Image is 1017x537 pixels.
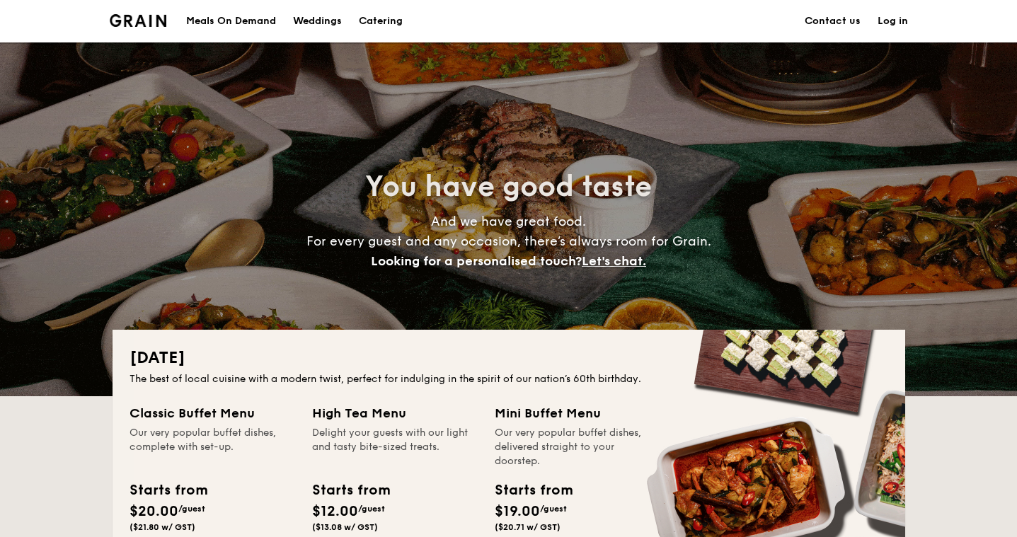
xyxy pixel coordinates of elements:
div: High Tea Menu [312,403,478,423]
div: Our very popular buffet dishes, delivered straight to your doorstep. [495,426,660,468]
div: Delight your guests with our light and tasty bite-sized treats. [312,426,478,468]
span: You have good taste [365,170,652,204]
span: /guest [178,504,205,514]
span: /guest [358,504,385,514]
span: ($20.71 w/ GST) [495,522,561,532]
a: Logotype [110,14,167,27]
img: Grain [110,14,167,27]
span: $19.00 [495,503,540,520]
span: /guest [540,504,567,514]
span: ($21.80 w/ GST) [130,522,195,532]
div: The best of local cuisine with a modern twist, perfect for indulging in the spirit of our nation’... [130,372,888,386]
div: Mini Buffet Menu [495,403,660,423]
span: $12.00 [312,503,358,520]
span: And we have great food. For every guest and any occasion, there’s always room for Grain. [306,214,711,269]
div: Starts from [130,480,207,501]
span: Looking for a personalised touch? [371,253,582,269]
h2: [DATE] [130,347,888,369]
span: Let's chat. [582,253,646,269]
span: ($13.08 w/ GST) [312,522,378,532]
span: $20.00 [130,503,178,520]
div: Starts from [312,480,389,501]
div: Our very popular buffet dishes, complete with set-up. [130,426,295,468]
div: Starts from [495,480,572,501]
div: Classic Buffet Menu [130,403,295,423]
